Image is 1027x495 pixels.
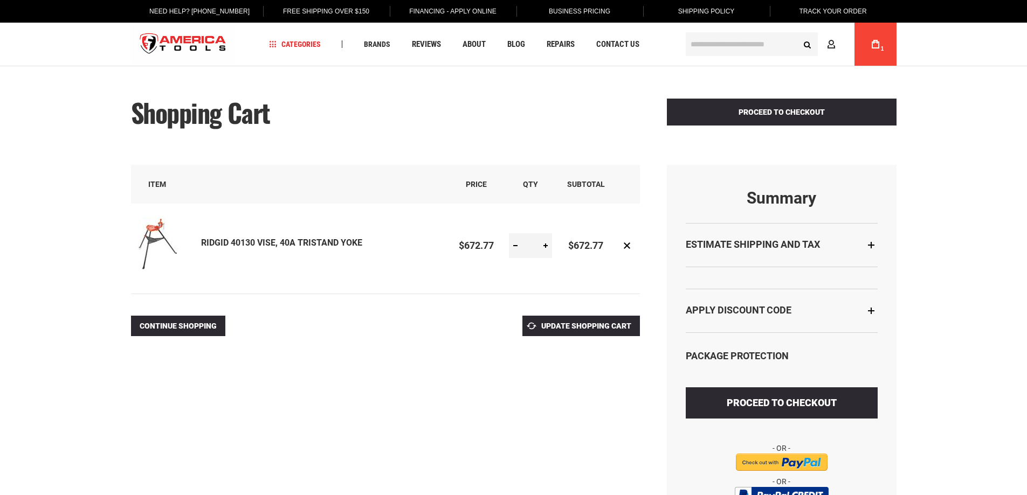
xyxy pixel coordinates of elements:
[359,37,395,52] a: Brands
[140,322,217,330] span: Continue Shopping
[797,34,818,54] button: Search
[522,316,640,336] button: Update Shopping Cart
[148,180,166,189] span: Item
[678,8,735,15] span: Shipping Policy
[686,189,878,207] strong: Summary
[502,37,530,52] a: Blog
[596,40,639,48] span: Contact Us
[686,239,820,250] strong: Estimate Shipping and Tax
[131,316,225,336] a: Continue Shopping
[686,349,878,363] div: Package Protection
[131,218,185,271] img: RIDGID 40130 VISE, 40A TRISTAND YOKE
[568,240,603,251] span: $672.77
[459,240,494,251] span: $672.77
[542,37,580,52] a: Repairs
[407,37,446,52] a: Reviews
[269,40,321,48] span: Categories
[667,99,897,126] button: Proceed to Checkout
[264,37,326,52] a: Categories
[547,40,575,48] span: Repairs
[686,304,791,316] strong: Apply Discount Code
[131,218,201,274] a: RIDGID 40130 VISE, 40A TRISTAND YOKE
[686,387,878,419] button: Proceed to Checkout
[463,40,486,48] span: About
[865,23,886,66] a: 1
[591,37,644,52] a: Contact Us
[201,238,362,248] a: RIDGID 40130 VISE, 40A TRISTAND YOKE
[131,24,236,65] a: store logo
[364,40,390,48] span: Brands
[881,46,884,52] span: 1
[727,397,837,408] span: Proceed to Checkout
[523,180,538,189] span: Qty
[466,180,487,189] span: Price
[131,93,270,131] span: Shopping Cart
[507,40,525,48] span: Blog
[412,40,441,48] span: Reviews
[458,37,491,52] a: About
[739,108,825,116] span: Proceed to Checkout
[131,24,236,65] img: America Tools
[541,322,631,330] span: Update Shopping Cart
[567,180,605,189] span: Subtotal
